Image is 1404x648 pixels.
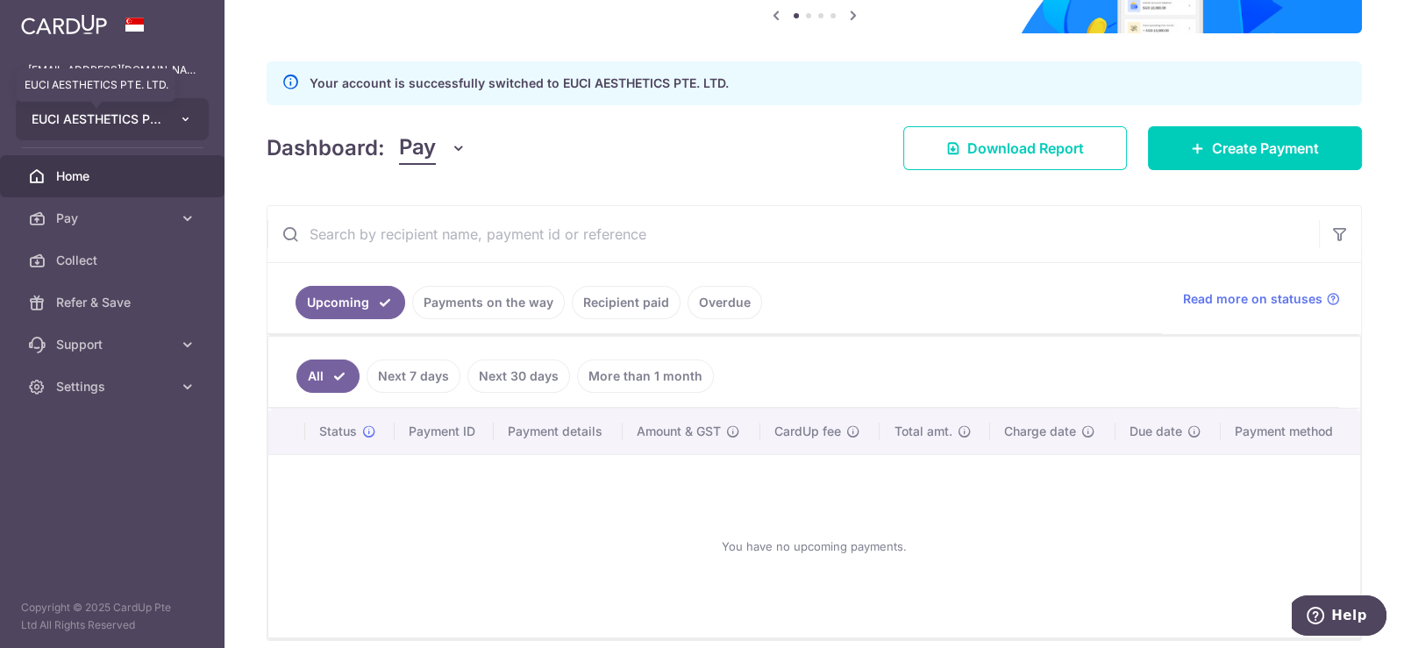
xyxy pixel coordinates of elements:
a: Next 7 days [367,360,460,393]
span: Download Report [967,138,1084,159]
a: Upcoming [296,286,405,319]
span: Support [56,336,172,353]
span: Total amt. [894,423,951,440]
span: Read more on statuses [1183,290,1322,308]
a: All [296,360,360,393]
span: Pay [56,210,172,227]
span: Collect [56,252,172,269]
span: Create Payment [1212,138,1319,159]
th: Payment method [1221,409,1360,454]
button: Pay [399,132,467,165]
p: Your account is successfully switched to EUCI AESTHETICS PTE. LTD. [310,73,729,94]
span: Settings [56,378,172,395]
span: Home [56,167,172,185]
span: Due date [1130,423,1182,440]
span: Status [319,423,357,440]
h4: Dashboard: [267,132,385,164]
a: Download Report [903,126,1127,170]
input: Search by recipient name, payment id or reference [267,206,1319,262]
span: CardUp fee [774,423,841,440]
div: You have no upcoming payments. [289,469,1339,623]
a: More than 1 month [577,360,714,393]
a: Recipient paid [572,286,681,319]
a: Overdue [688,286,762,319]
th: Payment ID [395,409,494,454]
span: Help [39,12,75,28]
a: Read more on statuses [1183,290,1340,308]
a: Payments on the way [412,286,565,319]
a: Create Payment [1148,126,1362,170]
th: Payment details [494,409,623,454]
button: EUCI AESTHETICS PTE. LTD.EUCI AESTHETICS PTE. LTD. [16,98,209,140]
span: Charge date [1004,423,1076,440]
span: EUCI AESTHETICS PTE. LTD. [32,110,161,128]
div: EUCI AESTHETICS PTE. LTD. [17,68,175,102]
a: Next 30 days [467,360,570,393]
img: CardUp [21,14,107,35]
span: Refer & Save [56,294,172,311]
iframe: Opens a widget where you can find more information [1292,595,1386,639]
span: Amount & GST [637,423,721,440]
span: Pay [399,132,436,165]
